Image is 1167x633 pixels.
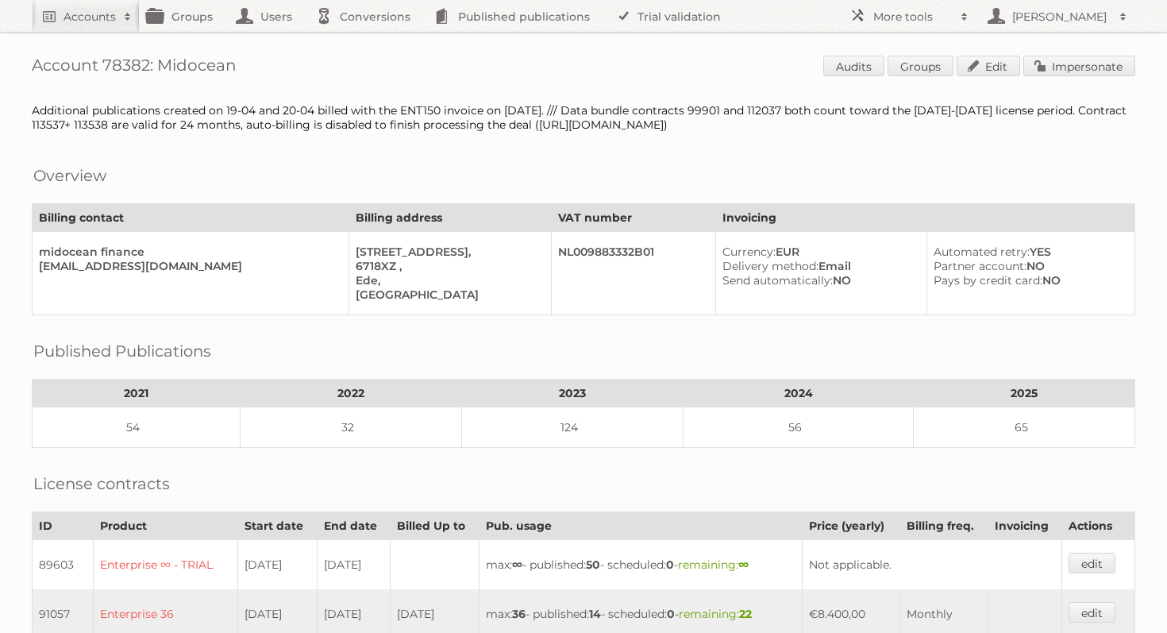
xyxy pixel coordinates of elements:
[957,56,1020,76] a: Edit
[739,607,752,621] strong: 22
[241,380,462,407] th: 2022
[33,339,211,363] h2: Published Publications
[1008,9,1111,25] h2: [PERSON_NAME]
[238,540,318,590] td: [DATE]
[33,164,106,187] h2: Overview
[33,204,349,232] th: Billing contact
[64,9,116,25] h2: Accounts
[39,259,336,273] div: [EMAIL_ADDRESS][DOMAIN_NAME]
[32,56,1135,79] h1: Account 78382: Midocean
[356,273,538,288] div: Ede,
[462,407,684,448] td: 124
[738,558,749,572] strong: ∞
[934,245,1030,259] span: Automated retry:
[33,472,170,496] h2: License contracts
[586,558,600,572] strong: 50
[716,204,1135,232] th: Invoicing
[512,607,526,621] strong: 36
[678,558,749,572] span: remaining:
[803,512,899,540] th: Price (yearly)
[684,407,914,448] td: 56
[317,540,390,590] td: [DATE]
[899,512,988,540] th: Billing freq.
[934,259,1026,273] span: Partner account:
[356,259,538,273] div: 6718XZ ,
[462,380,684,407] th: 2023
[33,512,94,540] th: ID
[589,607,601,621] strong: 14
[1023,56,1135,76] a: Impersonate
[238,512,318,540] th: Start date
[914,380,1135,407] th: 2025
[552,232,716,315] td: NL009883332B01
[684,380,914,407] th: 2024
[934,245,1123,259] div: YES
[934,259,1123,273] div: NO
[512,558,522,572] strong: ∞
[722,259,913,273] div: Email
[241,407,462,448] td: 32
[93,540,238,590] td: Enterprise ∞ - TRIAL
[552,204,716,232] th: VAT number
[1069,602,1115,623] a: edit
[390,512,480,540] th: Billed Up to
[679,607,752,621] span: remaining:
[480,512,803,540] th: Pub. usage
[33,540,94,590] td: 89603
[873,9,953,25] h2: More tools
[722,259,818,273] span: Delivery method:
[722,245,913,259] div: EUR
[667,607,675,621] strong: 0
[934,273,1123,288] div: NO
[803,540,1062,590] td: Not applicable.
[888,56,953,76] a: Groups
[33,380,241,407] th: 2021
[666,558,674,572] strong: 0
[934,273,1042,288] span: Pays by credit card:
[1069,553,1115,573] a: edit
[722,273,833,288] span: Send automatically:
[33,407,241,448] td: 54
[1062,512,1135,540] th: Actions
[722,273,913,288] div: NO
[32,103,1135,132] div: Additional publications created on 19-04 and 20-04 billed with the ENT150 invoice on [DATE]. /// ...
[988,512,1062,540] th: Invoicing
[823,56,884,76] a: Audits
[349,204,551,232] th: Billing address
[39,245,336,259] div: midocean finance
[317,512,390,540] th: End date
[480,540,803,590] td: max: - published: - scheduled: -
[356,288,538,302] div: [GEOGRAPHIC_DATA]
[914,407,1135,448] td: 65
[722,245,776,259] span: Currency:
[93,512,238,540] th: Product
[356,245,538,259] div: [STREET_ADDRESS],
